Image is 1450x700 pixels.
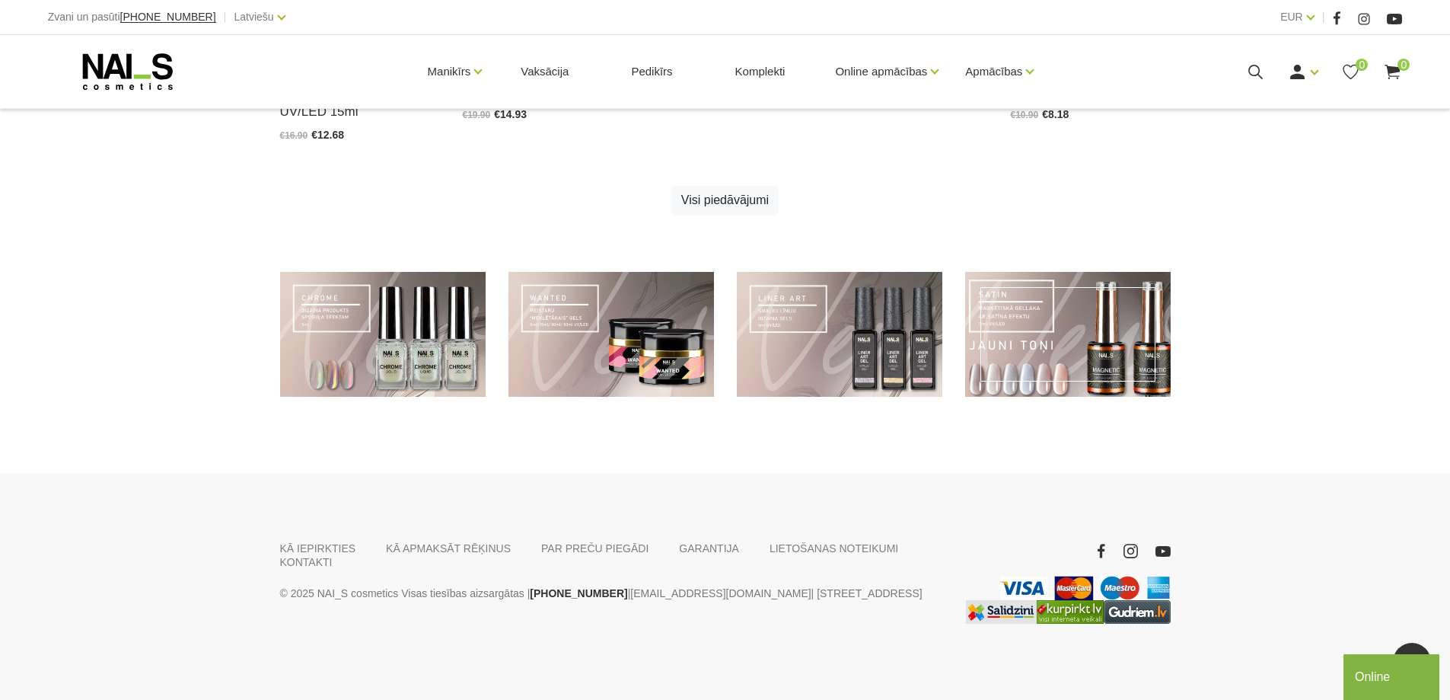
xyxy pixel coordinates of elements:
[1383,62,1402,82] a: 0
[619,35,684,108] a: Pedikīrs
[280,584,942,603] p: © 2025 NAI_S cosmetics Visas tiesības aizsargātas | | | [STREET_ADDRESS]
[463,110,491,120] span: €19.90
[1341,62,1360,82] a: 0
[671,186,779,215] a: Visi piedāvājumi
[630,584,811,603] a: [EMAIL_ADDRESS][DOMAIN_NAME]
[1104,600,1171,624] img: www.gudriem.lv/veikali/lv
[428,41,471,102] a: Manikīrs
[835,41,927,102] a: Online apmācības
[679,542,739,555] a: GARANTIJA
[541,542,649,555] a: PAR PREČU PIEGĀDI
[966,600,1037,624] img: Labākā cena interneta veikalos - Samsung, Cena, iPhone, Mobilie telefoni
[1037,600,1104,624] img: Lielākais Latvijas interneta veikalu preču meklētājs
[1343,651,1442,700] iframe: chat widget
[1011,110,1039,120] span: €10.90
[280,130,308,141] span: €16.90
[1104,600,1171,624] a: https://www.gudriem.lv/veikali/lv
[120,11,216,23] a: [PHONE_NUMBER]
[224,8,227,27] span: |
[1280,8,1303,26] a: EUR
[1397,59,1410,71] span: 0
[508,35,581,108] a: Vaksācija
[386,542,511,555] a: KĀ APMAKSĀT RĒĶINUS
[770,542,898,555] a: LIETOŠANAS NOTEIKUMI
[1322,8,1325,27] span: |
[530,584,627,603] a: [PHONE_NUMBER]
[965,41,1022,102] a: Apmācības
[1356,59,1368,71] span: 0
[280,555,333,569] a: KONTAKTI
[234,8,274,26] a: Latviešu
[280,542,356,555] a: KĀ IEPIRKTIES
[1042,108,1069,120] span: €8.18
[48,8,216,27] div: Zvani un pasūti
[723,35,798,108] a: Komplekti
[494,108,527,120] span: €14.93
[311,129,344,141] span: €12.68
